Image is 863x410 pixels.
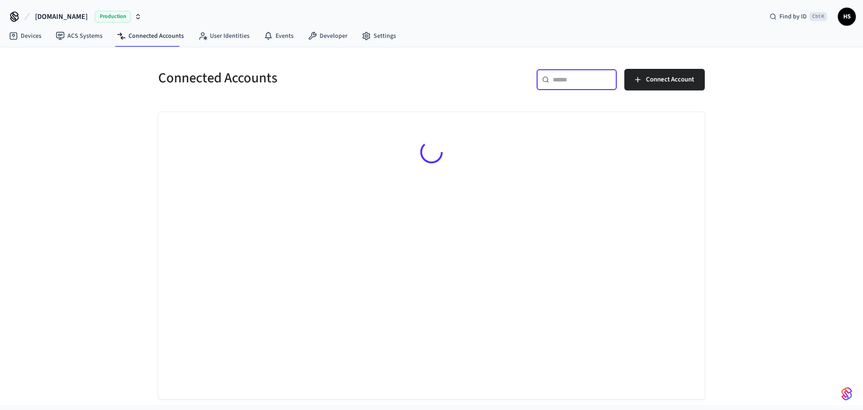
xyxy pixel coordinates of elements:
[810,12,827,21] span: Ctrl K
[2,28,49,44] a: Devices
[841,387,852,401] img: SeamLogoGradient.69752ec5.svg
[257,28,301,44] a: Events
[838,8,856,26] button: HS
[762,9,834,25] div: Find by IDCtrl K
[839,9,855,25] span: HS
[35,11,88,22] span: [DOMAIN_NAME]
[95,11,131,23] span: Production
[49,28,110,44] a: ACS Systems
[110,28,191,44] a: Connected Accounts
[624,69,705,90] button: Connect Account
[355,28,403,44] a: Settings
[646,74,694,86] span: Connect Account
[779,12,807,21] span: Find by ID
[158,69,426,87] h5: Connected Accounts
[301,28,355,44] a: Developer
[191,28,257,44] a: User Identities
